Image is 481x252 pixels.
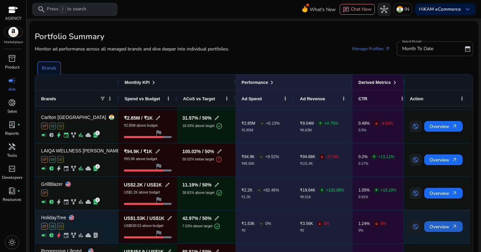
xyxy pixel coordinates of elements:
[215,156,222,163] span: error
[8,77,16,85] span: campaign
[78,132,84,138] span: bar_chart
[8,54,16,62] span: inventory_2
[318,121,322,125] span: arrow_upward
[155,149,160,154] span: edit
[65,181,71,187] img: us.svg
[347,43,395,55] a: Manage Profiles
[424,188,463,199] button: Overviewarrow_outward
[5,64,19,70] p: Product
[41,148,125,153] p: LAIQA WELLNESS [PERSON_NAME]...
[48,232,54,238] span: pie_chart
[8,143,16,151] span: handyman
[41,182,63,186] p: GrillBlazer
[85,165,91,171] span: cloud
[396,6,403,13] img: in.svg
[4,27,22,37] img: amazon.svg
[48,165,54,171] span: pie_chart
[385,46,390,51] span: arrow_outward
[452,157,457,162] span: arrow_outward
[358,229,386,232] p: 0%
[78,199,84,205] span: bar_chart
[124,182,162,187] h5: US$2.2K / US$1K
[41,199,47,205] span: campaign
[17,190,20,192] span: fiber_manual_record
[424,121,463,132] button: Overviewarrow_outward
[374,188,378,192] span: arrow_upward
[424,6,461,12] b: KAM eCommerce
[85,232,91,238] span: cloud
[242,196,279,199] p: ₹1.2K
[41,115,106,120] p: Carlton [GEOGRAPHIC_DATA]
[320,155,324,159] span: arrow_downward
[430,153,457,167] span: Overview
[56,165,62,171] span: bolt
[155,229,163,237] span: flag
[56,232,62,238] span: bolt
[430,186,457,200] span: Overview
[124,216,164,221] h5: US$1.53K / US$1K
[324,121,338,125] p: +4.75%
[358,80,391,85] span: Derived Metrics
[378,155,394,159] p: +13.11%
[49,123,56,129] span: SB
[358,96,367,101] span: CTR
[452,224,457,229] span: arrow_outward
[63,232,69,238] span: event
[17,123,20,126] span: fiber_manual_record
[182,182,211,187] h5: 11.19% / 50%
[300,229,330,232] p: ₹0
[155,162,163,170] span: flag
[49,223,56,230] span: SB
[124,149,152,154] h5: ₹94.9K / ₹1K
[410,96,423,101] span: Action
[380,222,386,226] p: 0%
[155,196,163,204] span: flag
[430,120,457,133] span: Overview
[261,217,262,231] span: -
[182,158,214,161] p: 50.02% below target
[300,96,325,101] span: Ad Revenue
[78,232,84,238] span: bar_chart
[155,115,161,121] span: edit
[57,156,64,163] span: SD
[374,121,378,125] span: arrow_downward
[182,191,214,195] p: 38.81% above target
[41,215,66,220] p: HolidayTree
[214,223,220,230] span: check_circle
[214,216,219,221] span: edit
[49,156,56,163] span: SB
[380,5,388,13] span: hub
[263,188,279,192] p: +82.46%
[7,152,17,158] p: Tools
[182,116,211,120] h5: 31.57% / 50%
[318,222,322,226] span: arrow_downward
[48,199,54,205] span: pie_chart
[358,196,396,199] p: 0.91%
[41,156,48,163] span: SP
[95,164,100,169] div: 1
[412,156,419,163] span: swap_vertical_circle
[412,223,419,230] span: swap_vertical_circle
[183,96,215,101] span: ACoS vs Target
[242,188,253,192] p: ₹2.2K
[300,121,314,125] p: ₹9.04M
[93,199,99,205] span: lab_profile
[165,182,170,187] span: edit
[242,121,255,125] p: ₹2.85M
[4,40,23,45] p: Marketplace
[412,190,419,197] span: swap_vertical_circle
[242,80,268,85] span: Performance
[57,123,64,129] span: SD
[124,157,157,161] p: ₹93.9K above budget
[70,132,76,138] span: family_history
[424,221,463,232] button: Overviewarrow_outward
[182,124,214,128] p: 18.43% above target
[424,154,463,165] button: Overviewarrow_outward
[464,5,472,13] span: keyboard_arrow_down
[242,129,280,132] p: ₹2.85M
[93,132,99,138] span: lab_profile
[265,155,279,159] p: +9.52%
[70,232,76,238] span: family_history
[464,45,471,52] span: date_range
[70,165,76,171] span: family_history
